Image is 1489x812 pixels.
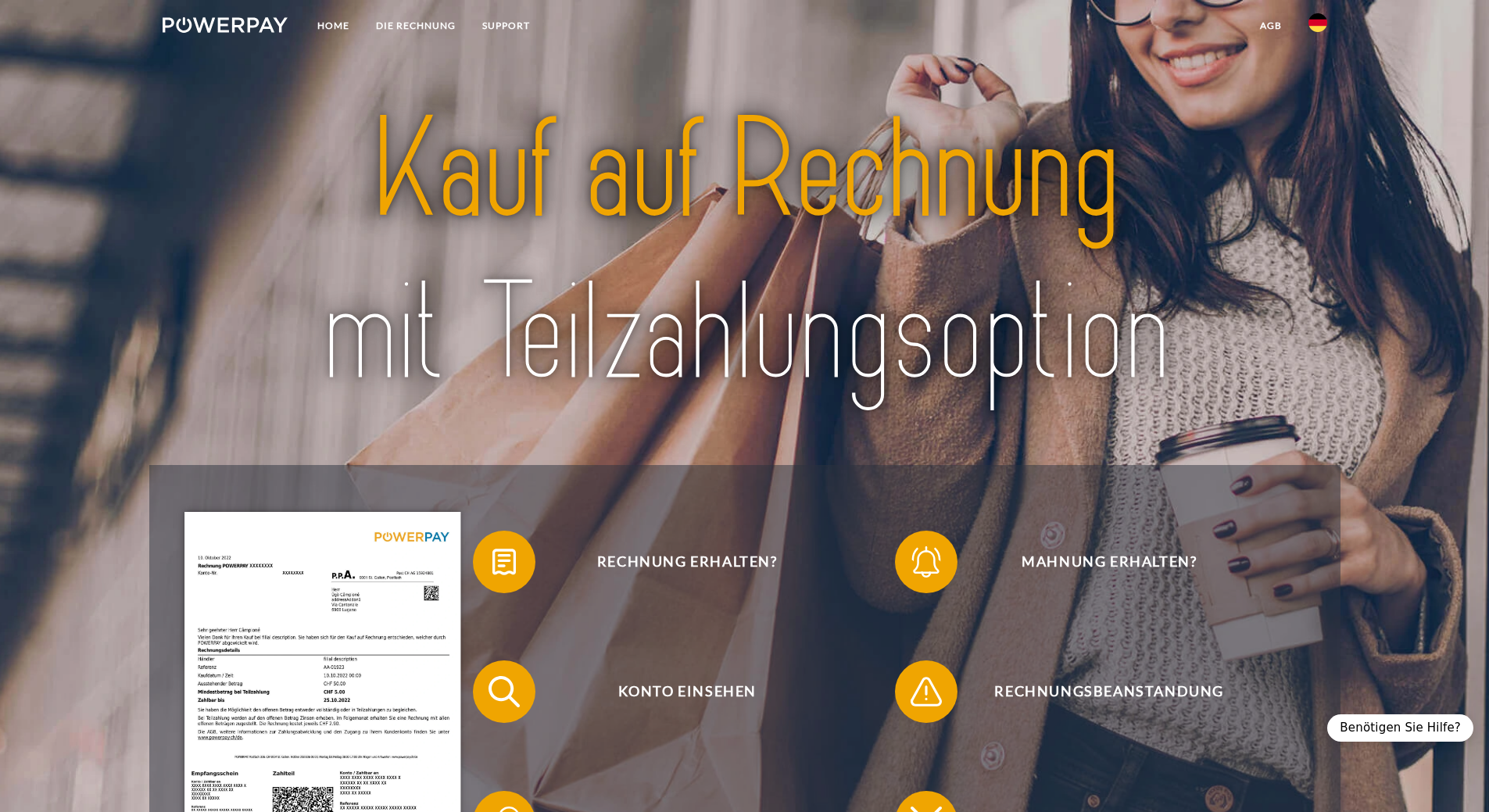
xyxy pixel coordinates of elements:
button: Rechnungsbeanstandung [895,660,1301,723]
div: Benötigen Sie Hilfe? [1327,714,1473,742]
img: de [1308,13,1327,32]
span: Konto einsehen [496,660,879,723]
img: title-powerpay_de.svg [220,81,1269,424]
a: agb [1247,12,1295,40]
button: Konto einsehen [473,660,879,723]
button: Rechnung erhalten? [473,531,879,593]
a: DIE RECHNUNG [363,12,469,40]
img: qb_search.svg [485,672,524,711]
img: qb_bill.svg [485,542,524,581]
img: logo-powerpay-white.svg [163,17,288,33]
img: qb_warning.svg [907,672,946,711]
img: qb_bell.svg [907,542,946,581]
button: Mahnung erhalten? [895,531,1301,593]
span: Mahnung erhalten? [918,531,1301,593]
a: SUPPORT [469,12,543,40]
span: Rechnung erhalten? [496,531,879,593]
span: Rechnungsbeanstandung [918,660,1301,723]
a: Home [304,12,363,40]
